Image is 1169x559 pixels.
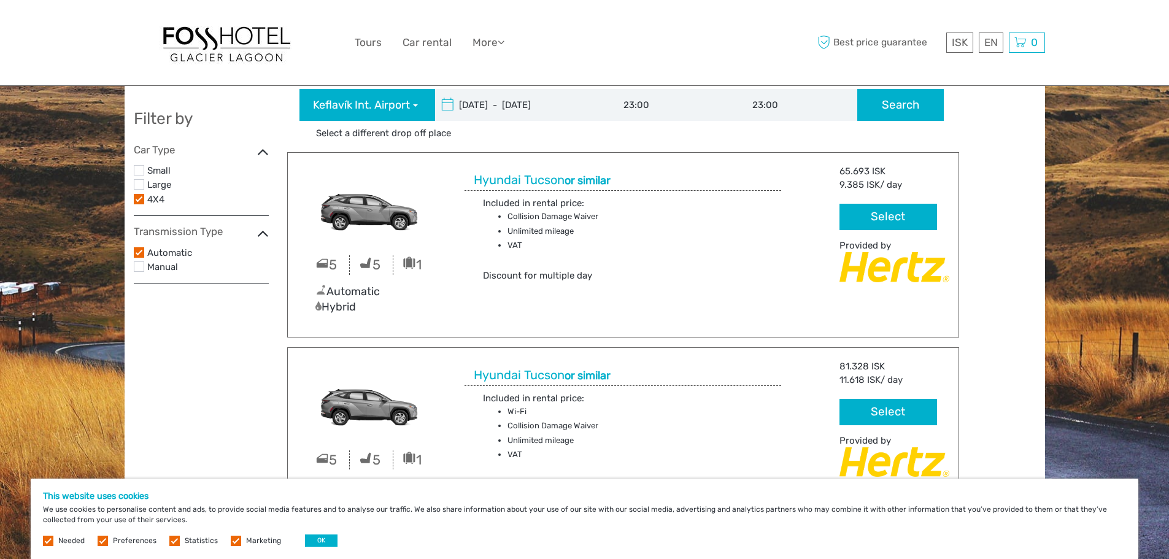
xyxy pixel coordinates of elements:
[134,225,269,237] h4: Transmission Type
[147,192,269,208] label: 4X4
[306,450,350,469] div: 5
[839,179,936,191] div: / day
[113,536,156,546] label: Preferences
[134,144,269,156] h4: Car Type
[355,34,382,52] a: Tours
[839,239,949,252] div: Provided by
[483,198,584,209] span: Included in rental price:
[305,534,338,547] button: OK
[393,255,437,274] div: 1
[147,245,269,261] label: Automatic
[306,284,437,315] div: Automatic Hybrid
[43,491,1126,501] h5: This website uses cookies
[952,36,968,48] span: ISK
[839,374,881,385] span: 11.618 ISK
[565,369,611,382] strong: or similar
[474,172,617,188] h3: Hyundai Tucson
[839,399,936,425] button: Select
[728,89,857,121] input: Drop off time
[246,536,281,546] label: Marketing
[159,21,294,64] img: 1303-6910c56d-1cb8-4c54-b886-5f11292459f5_logo_big.jpg
[839,252,949,282] img: Hertz_Car_Rental.png
[507,225,663,238] li: Unlimited mileage
[31,479,1138,559] div: We use cookies to personalise content and ads, to provide social media features and to analyse ou...
[483,393,584,404] span: Included in rental price:
[313,98,410,114] span: Keflavík Int. Airport
[306,255,350,274] div: 5
[507,239,663,252] li: VAT
[297,360,446,444] img: IFAI.png
[393,450,437,469] div: 1
[839,179,880,190] span: 9.385 ISK
[297,165,446,249] img: IFAI.png
[839,374,936,387] div: / day
[839,360,949,373] div: 81.328 ISK
[58,536,85,546] label: Needed
[507,419,663,433] li: Collision Damage Waiver
[299,89,435,121] button: Keflavík Int. Airport
[435,89,601,121] input: Choose a pickup and return date
[483,270,592,281] span: Discount for multiple day
[134,109,269,129] h2: Filter by
[350,255,393,274] div: 5
[147,163,269,179] label: Small
[507,405,663,418] li: Wi-Fi
[474,368,617,383] h3: Hyundai Tucson
[1029,36,1040,48] span: 0
[311,127,456,140] a: Select a different drop off place
[147,177,269,193] label: Large
[507,448,663,461] li: VAT
[839,165,949,178] div: 65.693 ISK
[350,450,393,469] div: 5
[473,34,504,52] a: More
[565,174,611,187] strong: or similar
[600,89,728,121] input: Pick up time
[839,204,936,230] button: Select
[857,89,944,121] button: Search
[839,447,949,477] img: Hertz_Car_Rental.png
[507,210,663,223] li: Collision Damage Waiver
[185,536,218,546] label: Statistics
[147,260,269,276] label: Manual
[839,434,949,447] div: Provided by
[403,34,452,52] a: Car rental
[979,33,1003,53] div: EN
[815,33,943,53] span: Best price guarantee
[507,434,663,447] li: Unlimited mileage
